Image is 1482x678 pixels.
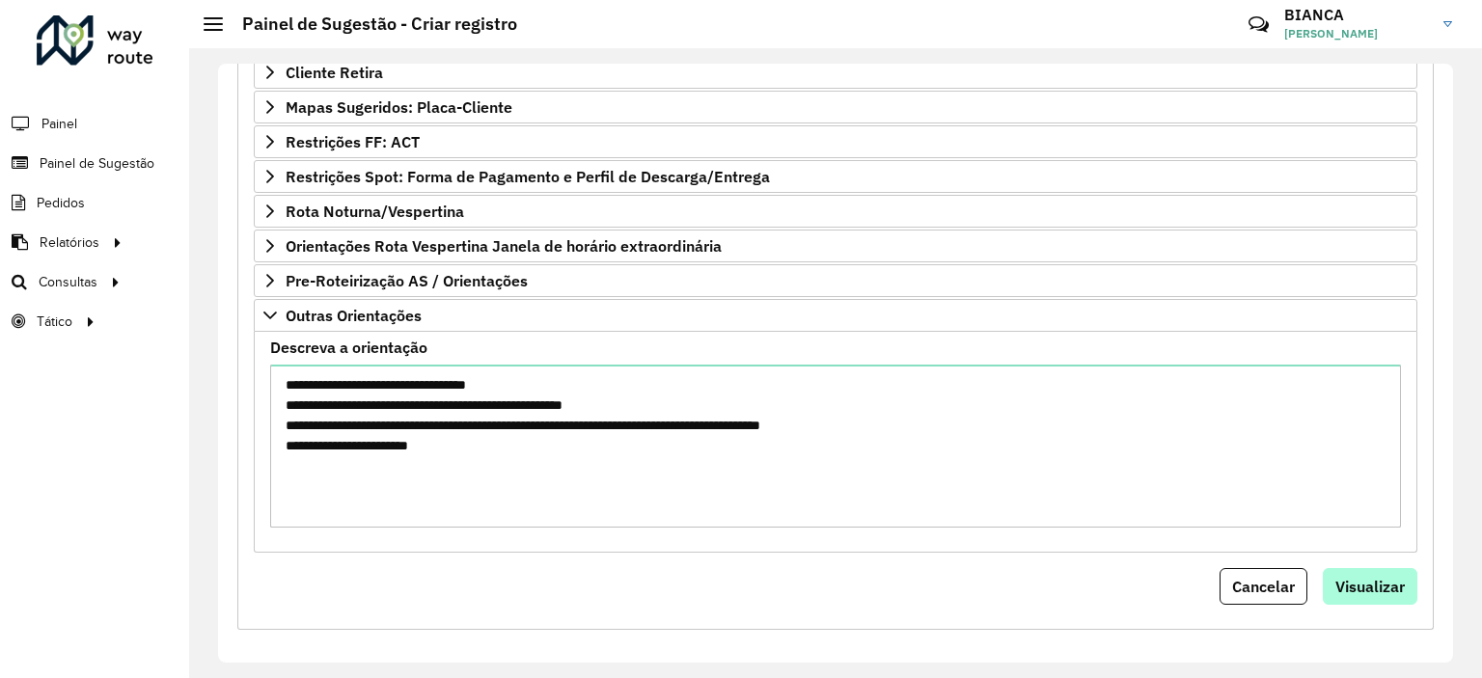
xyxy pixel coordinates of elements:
[1335,577,1405,596] span: Visualizar
[1323,568,1417,605] button: Visualizar
[286,273,528,288] span: Pre-Roteirização AS / Orientações
[254,160,1417,193] a: Restrições Spot: Forma de Pagamento e Perfil de Descarga/Entrega
[39,272,97,292] span: Consultas
[286,308,422,323] span: Outras Orientações
[41,114,77,134] span: Painel
[270,336,427,359] label: Descreva a orientação
[254,230,1417,262] a: Orientações Rota Vespertina Janela de horário extraordinária
[1284,25,1429,42] span: [PERSON_NAME]
[40,232,99,253] span: Relatórios
[254,91,1417,123] a: Mapas Sugeridos: Placa-Cliente
[1284,6,1429,24] h3: BIANCA
[40,153,154,174] span: Painel de Sugestão
[254,332,1417,553] div: Outras Orientações
[286,134,420,149] span: Restrições FF: ACT
[1220,568,1307,605] button: Cancelar
[223,14,517,35] h2: Painel de Sugestão - Criar registro
[254,264,1417,297] a: Pre-Roteirização AS / Orientações
[286,238,722,254] span: Orientações Rota Vespertina Janela de horário extraordinária
[254,56,1417,89] a: Cliente Retira
[286,203,464,219] span: Rota Noturna/Vespertina
[286,99,512,115] span: Mapas Sugeridos: Placa-Cliente
[37,312,72,332] span: Tático
[286,65,383,80] span: Cliente Retira
[254,195,1417,228] a: Rota Noturna/Vespertina
[254,299,1417,332] a: Outras Orientações
[1238,4,1279,45] a: Contato Rápido
[286,169,770,184] span: Restrições Spot: Forma de Pagamento e Perfil de Descarga/Entrega
[254,125,1417,158] a: Restrições FF: ACT
[1232,577,1295,596] span: Cancelar
[37,193,85,213] span: Pedidos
